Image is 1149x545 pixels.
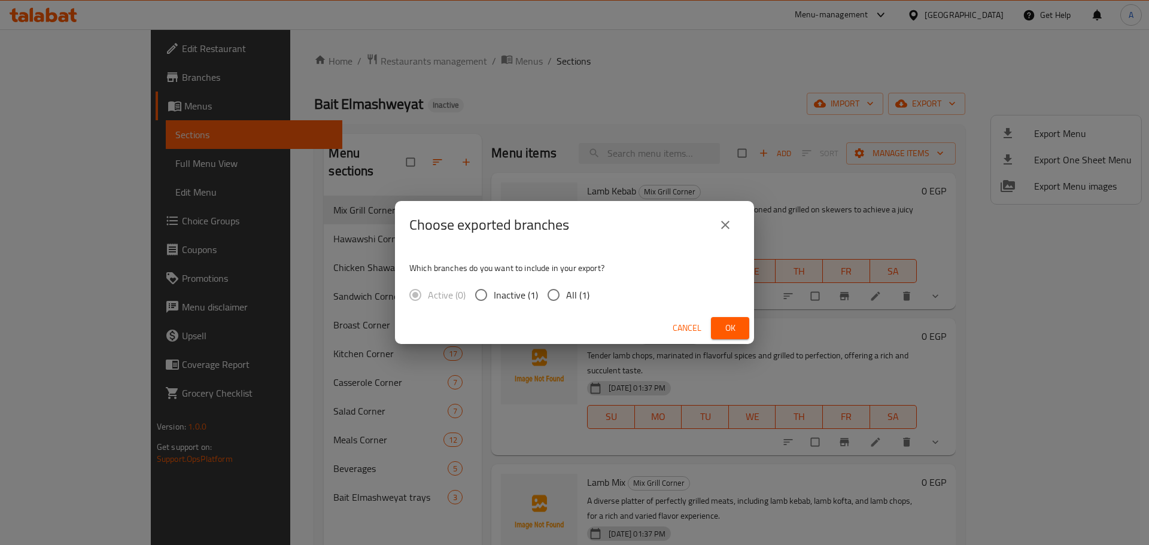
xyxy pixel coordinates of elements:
[409,262,740,274] p: Which branches do you want to include in your export?
[721,321,740,336] span: Ok
[494,288,538,302] span: Inactive (1)
[673,321,701,336] span: Cancel
[711,211,740,239] button: close
[409,215,569,235] h2: Choose exported branches
[566,288,589,302] span: All (1)
[711,317,749,339] button: Ok
[668,317,706,339] button: Cancel
[428,288,466,302] span: Active (0)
